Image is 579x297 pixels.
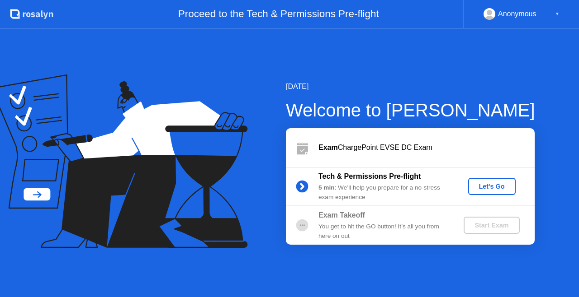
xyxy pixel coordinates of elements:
button: Let's Go [468,178,516,195]
div: You get to hit the GO button! It’s all you from here on out [318,222,449,241]
div: ▼ [555,8,560,20]
button: Start Exam [464,217,519,234]
b: Exam [318,144,338,151]
b: Exam Takeoff [318,211,365,219]
div: Anonymous [498,8,536,20]
div: Welcome to [PERSON_NAME] [286,97,535,124]
div: : We’ll help you prepare for a no-stress exam experience [318,183,449,202]
div: Start Exam [467,222,516,229]
div: [DATE] [286,81,535,92]
div: ChargePoint EVSE DC Exam [318,142,535,153]
div: Let's Go [472,183,512,190]
b: 5 min [318,184,335,191]
b: Tech & Permissions Pre-flight [318,172,421,180]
